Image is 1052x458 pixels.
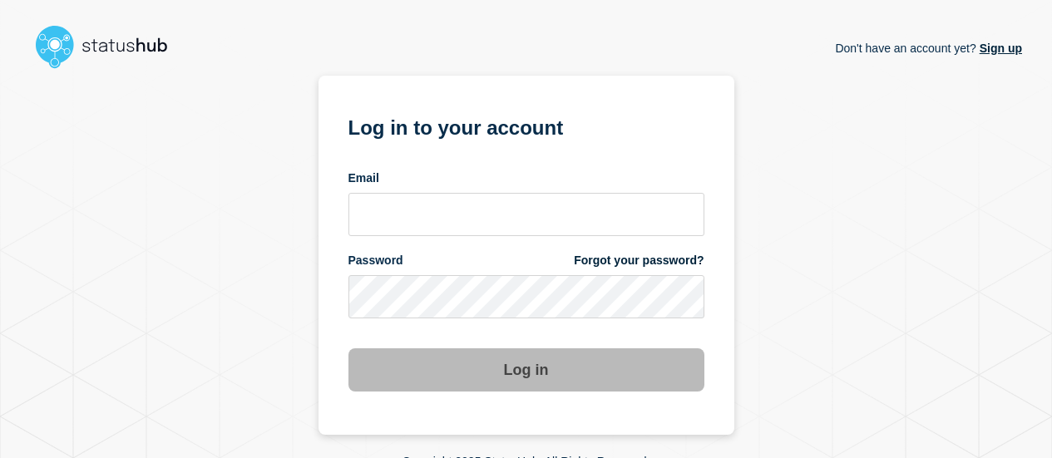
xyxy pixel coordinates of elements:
span: Email [348,170,379,186]
input: password input [348,275,704,318]
a: Forgot your password? [574,253,704,268]
h1: Log in to your account [348,111,704,141]
button: Log in [348,348,704,392]
span: Password [348,253,403,268]
input: email input [348,193,704,236]
a: Sign up [976,42,1022,55]
p: Don't have an account yet? [835,28,1022,68]
img: StatusHub logo [30,20,188,73]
